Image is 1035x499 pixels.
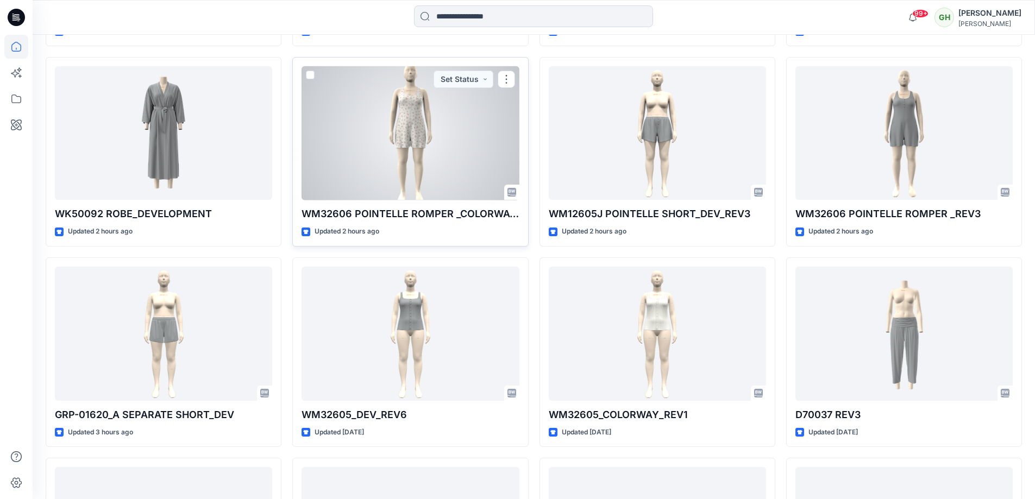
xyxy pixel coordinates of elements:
[795,206,1013,222] p: WM32606 POINTELLE ROMPER _REV3
[549,206,766,222] p: WM12605J POINTELLE SHORT_DEV_REV3
[795,407,1013,422] p: D70037 REV3
[934,8,954,27] div: GH
[68,226,133,237] p: Updated 2 hours ago
[562,427,611,438] p: Updated [DATE]
[315,226,379,237] p: Updated 2 hours ago
[302,267,519,401] a: WM32605_DEV_REV6
[302,206,519,222] p: WM32606 POINTELLE ROMPER _COLORWAY_REV3
[55,267,272,401] a: GRP-01620_A SEPARATE SHORT_DEV
[808,427,858,438] p: Updated [DATE]
[549,267,766,401] a: WM32605_COLORWAY_REV1
[808,226,873,237] p: Updated 2 hours ago
[302,66,519,200] a: WM32606 POINTELLE ROMPER _COLORWAY_REV3
[549,407,766,422] p: WM32605_COLORWAY_REV1
[315,427,364,438] p: Updated [DATE]
[912,9,929,18] span: 99+
[55,66,272,200] a: WK50092 ROBE_DEVELOPMENT
[55,206,272,222] p: WK50092 ROBE_DEVELOPMENT
[958,20,1021,28] div: [PERSON_NAME]
[302,407,519,422] p: WM32605_DEV_REV6
[549,66,766,200] a: WM12605J POINTELLE SHORT_DEV_REV3
[68,427,133,438] p: Updated 3 hours ago
[958,7,1021,20] div: [PERSON_NAME]
[55,407,272,422] p: GRP-01620_A SEPARATE SHORT_DEV
[795,267,1013,401] a: D70037 REV3
[562,226,626,237] p: Updated 2 hours ago
[795,66,1013,200] a: WM32606 POINTELLE ROMPER _REV3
